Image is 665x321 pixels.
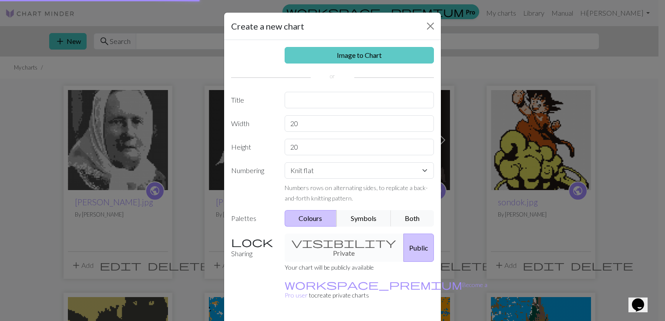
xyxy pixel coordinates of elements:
iframe: chat widget [628,286,656,312]
button: Symbols [336,210,391,227]
label: Sharing [226,234,279,262]
label: Title [226,92,279,108]
a: Image to Chart [285,47,434,64]
button: Both [391,210,434,227]
small: to create private charts [285,281,487,299]
small: Your chart will be publicly available [285,264,374,271]
button: Colours [285,210,337,227]
label: Width [226,115,279,132]
small: Numbers rows on alternating sides, to replicate a back-and-forth knitting pattern. [285,184,428,202]
label: Palettes [226,210,279,227]
button: Public [403,234,434,262]
label: Numbering [226,162,279,203]
label: Height [226,139,279,155]
h5: Create a new chart [231,20,304,33]
span: workspace_premium [285,278,462,291]
button: Close [423,19,437,33]
a: Become a Pro user [285,281,487,299]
